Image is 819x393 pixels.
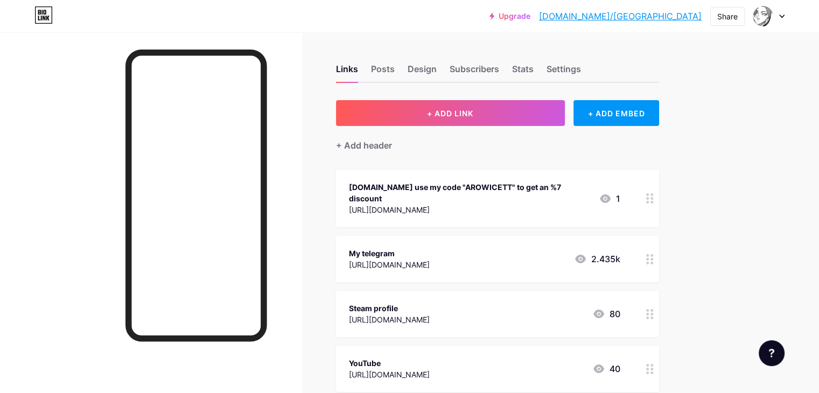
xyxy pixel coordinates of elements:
[573,100,659,126] div: + ADD EMBED
[450,62,499,82] div: Subscribers
[599,192,620,205] div: 1
[408,62,437,82] div: Design
[753,6,773,26] img: arowice
[371,62,395,82] div: Posts
[349,357,430,369] div: YouTube
[349,204,590,215] div: [URL][DOMAIN_NAME]
[336,100,565,126] button: + ADD LINK
[349,259,430,270] div: [URL][DOMAIN_NAME]
[592,307,620,320] div: 80
[336,139,392,152] div: + Add header
[427,109,473,118] span: + ADD LINK
[489,12,530,20] a: Upgrade
[512,62,534,82] div: Stats
[349,248,430,259] div: My telegram
[349,181,590,204] div: [DOMAIN_NAME] use my code "AROWICETT" to get an %7 discount
[349,303,430,314] div: Steam profile
[349,314,430,325] div: [URL][DOMAIN_NAME]
[539,10,702,23] a: [DOMAIN_NAME]/[GEOGRAPHIC_DATA]
[574,252,620,265] div: 2.435k
[592,362,620,375] div: 40
[547,62,581,82] div: Settings
[717,11,738,22] div: Share
[336,62,358,82] div: Links
[349,369,430,380] div: [URL][DOMAIN_NAME]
